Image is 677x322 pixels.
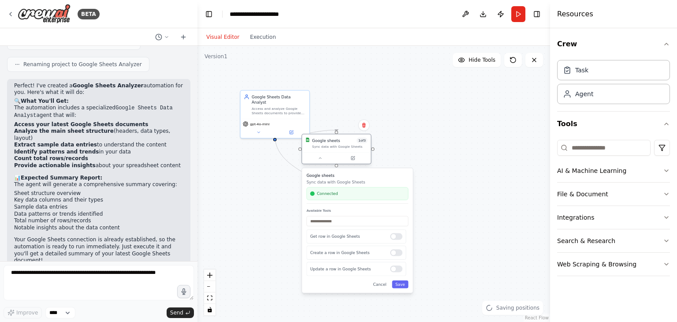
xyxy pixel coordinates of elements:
[317,191,338,197] span: Connected
[14,105,173,119] code: Google Sheets Data Analyst
[14,105,183,119] p: The automation includes a specialized agent that will:
[14,149,99,155] strong: Identify patterns and trends
[177,285,190,298] button: Click to speak your automation idea
[496,304,539,311] span: Saving positions
[14,142,97,148] strong: Extract sample data entries
[305,138,310,142] img: Google Sheets
[204,281,216,292] button: zoom out
[176,32,190,42] button: Start a new chat
[14,236,183,264] p: Your Google Sheets connection is already established, so the automation is ready to run immediate...
[204,270,216,315] div: React Flow controls
[14,128,114,134] strong: Analyze the main sheet structure
[14,211,183,218] li: Data patterns or trends identified
[14,162,183,169] li: about your spreadsheet content
[14,82,183,96] p: Perfect! I've created a automation for you. Here's what it will do:
[14,225,183,232] li: Notable insights about the data content
[14,98,183,105] h2: 🔍
[312,144,368,149] div: Sync data with Google Sheets
[301,135,372,165] div: Google SheetsGoogle sheets1of3Sync data with Google SheetsGoogle sheetsSync data with Google Shee...
[357,138,368,143] span: Number of enabled actions
[310,234,386,240] p: Get row in Google Sheets
[21,98,69,104] strong: What You'll Get:
[78,9,100,19] div: BETA
[18,4,71,24] img: Logo
[469,56,495,64] span: Hide Tools
[575,90,593,98] div: Agent
[557,159,670,182] button: AI & Machine Learning
[201,32,245,42] button: Visual Editor
[557,206,670,229] button: Integrations
[203,8,215,20] button: Hide left sidebar
[14,155,88,161] strong: Count total rows/records
[205,53,227,60] div: Version 1
[204,270,216,281] button: zoom in
[358,120,370,131] button: Delete node
[252,106,306,115] div: Access and analyze Google Sheets documents to provide comprehensive summaries of sheet contents, ...
[14,149,183,156] li: in your data
[14,121,148,127] strong: Access your latest Google Sheets documents
[16,309,38,316] span: Improve
[557,56,670,111] div: Crew
[392,281,408,288] button: Save
[453,53,501,67] button: Hide Tools
[557,229,670,252] button: Search & Research
[14,204,183,211] li: Sample data entries
[557,9,593,19] h4: Resources
[337,155,369,161] button: Open in side panel
[14,197,183,204] li: Key data columns and their types
[275,129,307,135] button: Open in side panel
[557,136,670,283] div: Tools
[240,90,310,139] div: Google Sheets Data AnalystAccess and analyze Google Sheets documents to provide comprehensive sum...
[250,122,269,126] span: gpt-4o-mini
[312,138,340,143] div: Google sheets
[14,142,183,149] li: to understand the content
[557,253,670,276] button: Web Scraping & Browsing
[14,217,183,225] li: Total number of rows/records
[73,82,144,89] strong: Google Sheets Analyzer
[14,128,183,142] li: (headers, data types, layout)
[167,307,194,318] button: Send
[21,175,102,181] strong: Expected Summary Report:
[152,32,173,42] button: Switch to previous chat
[531,8,543,20] button: Hide right sidebar
[230,10,296,19] nav: breadcrumb
[170,309,183,316] span: Send
[557,32,670,56] button: Crew
[14,162,96,168] strong: Provide actionable insights
[23,61,142,68] span: Renaming project to Google Sheets Analyzer
[252,94,306,105] div: Google Sheets Data Analyst
[575,66,588,75] div: Task
[306,180,408,185] p: Sync data with Google Sheets
[14,181,183,188] p: The agent will generate a comprehensive summary covering:
[14,190,183,197] li: Sheet structure overview
[306,172,408,178] h3: Google sheets
[14,175,183,182] h2: 📊
[310,266,386,272] p: Update a row in Google Sheets
[310,250,386,256] p: Create a row in Google Sheets
[204,292,216,304] button: fit view
[245,32,281,42] button: Execution
[557,112,670,136] button: Tools
[370,281,390,288] button: Cancel
[204,304,216,315] button: toggle interactivity
[4,307,42,318] button: Improve
[557,183,670,206] button: File & Document
[525,315,549,320] a: React Flow attribution
[306,208,408,213] label: Available Tools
